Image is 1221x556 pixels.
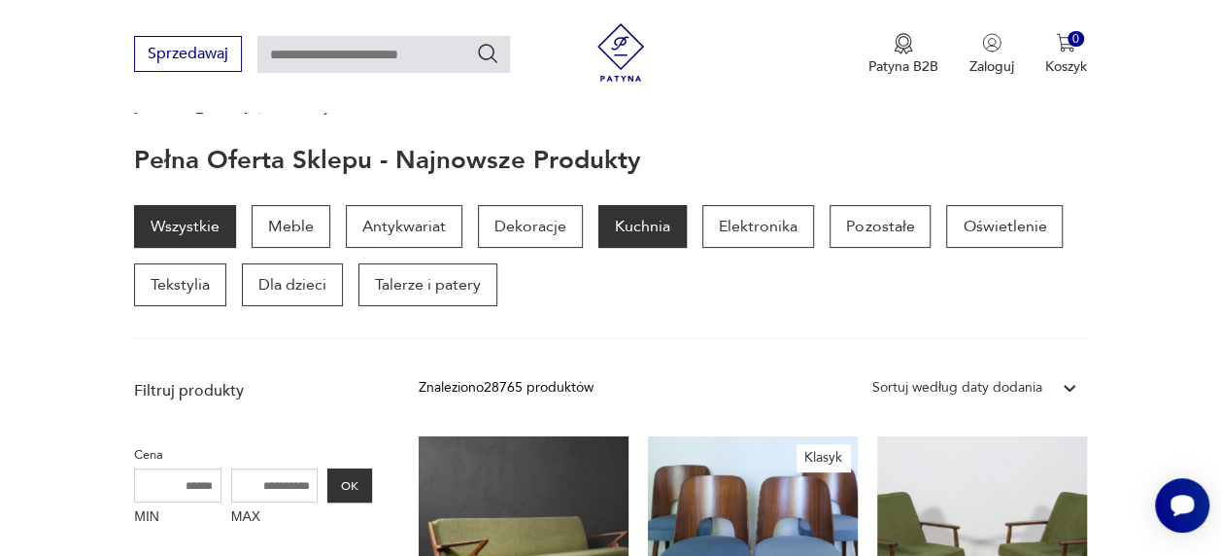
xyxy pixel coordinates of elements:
[134,49,242,62] a: Sprzedawaj
[702,205,814,248] a: Elektronika
[242,263,343,306] a: Dla dzieci
[134,503,221,534] label: MIN
[134,100,248,116] a: [DOMAIN_NAME]
[868,57,938,76] p: Patyna B2B
[894,33,913,54] img: Ikona medalu
[1045,57,1087,76] p: Koszyk
[946,205,1063,248] a: Oświetlenie
[275,100,330,116] p: Produkty
[1068,31,1084,48] div: 0
[134,380,372,401] p: Filtruj produkty
[868,33,938,76] a: Ikona medaluPatyna B2B
[134,205,236,248] a: Wszystkie
[830,205,931,248] a: Pozostałe
[134,263,226,306] a: Tekstylia
[592,23,650,82] img: Patyna - sklep z meblami i dekoracjami vintage
[327,469,372,503] button: OK
[969,57,1014,76] p: Zaloguj
[476,42,499,65] button: Szukaj
[478,205,583,248] a: Dekoracje
[982,33,1001,52] img: Ikonka użytkownika
[1045,33,1087,76] button: 0Koszyk
[134,147,641,174] h1: Pełna oferta sklepu - najnowsze produkty
[346,205,462,248] a: Antykwariat
[358,263,497,306] a: Talerze i patery
[134,36,242,72] button: Sprzedawaj
[252,205,330,248] a: Meble
[1056,33,1075,52] img: Ikona koszyka
[868,33,938,76] button: Patyna B2B
[598,205,687,248] a: Kuchnia
[231,503,319,534] label: MAX
[419,377,594,399] div: Znaleziono 28765 produktów
[134,444,372,466] p: Cena
[1155,478,1209,533] iframe: Smartsupp widget button
[969,33,1014,76] button: Zaloguj
[872,377,1042,399] div: Sortuj według daty dodania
